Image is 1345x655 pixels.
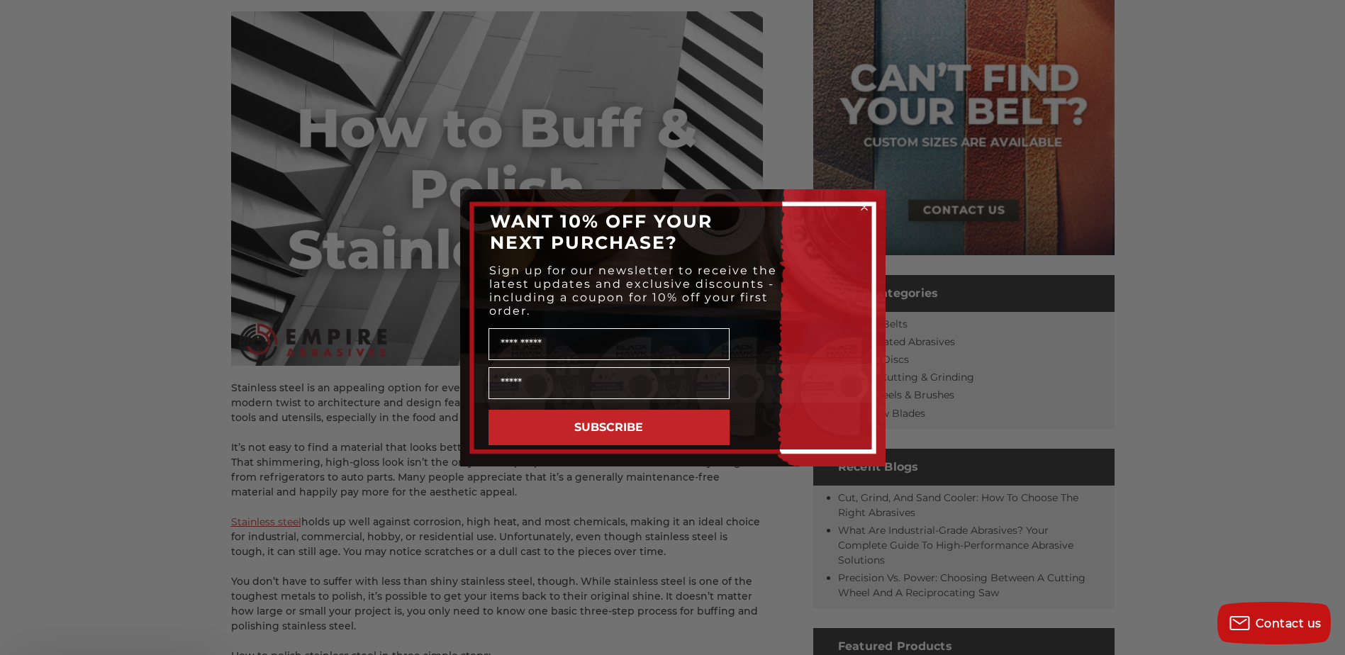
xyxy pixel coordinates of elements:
[489,264,777,318] span: Sign up for our newsletter to receive the latest updates and exclusive discounts - including a co...
[489,367,730,399] input: Email
[1217,602,1331,644] button: Contact us
[490,211,713,253] span: WANT 10% OFF YOUR NEXT PURCHASE?
[1256,617,1322,630] span: Contact us
[489,410,730,445] button: SUBSCRIBE
[857,200,871,214] button: Close dialog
